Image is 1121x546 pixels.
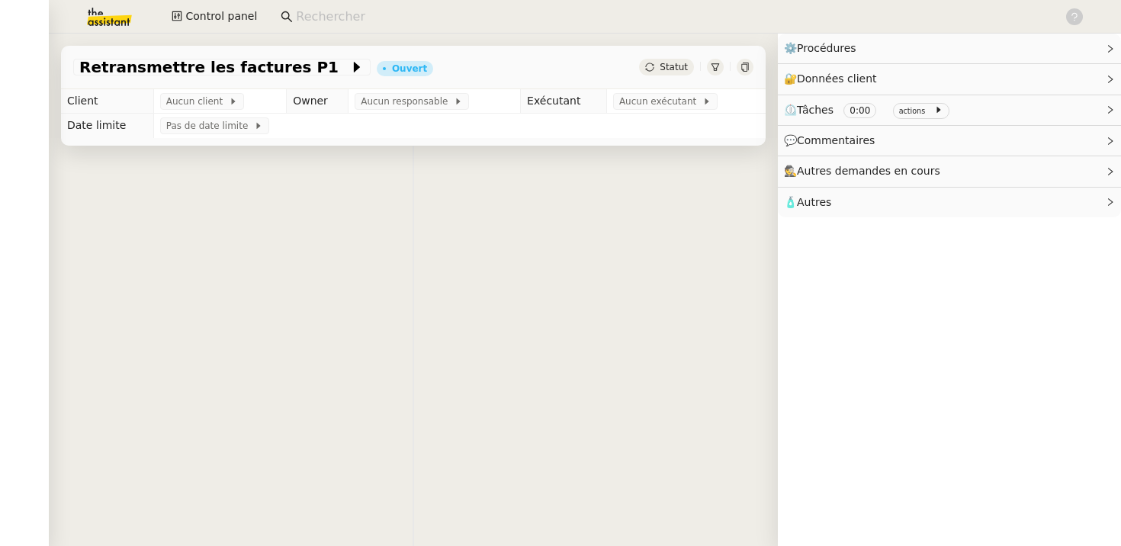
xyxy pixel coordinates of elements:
[619,94,702,109] span: Aucun exécutant
[166,94,229,109] span: Aucun client
[185,8,257,25] span: Control panel
[660,62,688,72] span: Statut
[166,118,254,133] span: Pas de date limite
[843,103,876,118] nz-tag: 0:00
[784,134,882,146] span: 💬
[784,165,947,177] span: 🕵️
[899,107,926,115] small: actions
[778,95,1121,125] div: ⏲️Tâches 0:00 actions
[287,89,349,114] td: Owner
[778,156,1121,186] div: 🕵️Autres demandes en cours
[778,126,1121,156] div: 💬Commentaires
[521,89,607,114] td: Exécutant
[61,114,153,138] td: Date limite
[784,104,956,116] span: ⏲️
[797,104,834,116] span: Tâches
[296,7,1049,27] input: Rechercher
[778,34,1121,63] div: ⚙️Procédures
[778,64,1121,94] div: 🔐Données client
[797,134,875,146] span: Commentaires
[784,70,883,88] span: 🔐
[79,59,349,75] span: Retransmettre les factures P1
[784,40,863,57] span: ⚙️
[392,64,427,73] div: Ouvert
[797,42,856,54] span: Procédures
[797,165,940,177] span: Autres demandes en cours
[61,89,153,114] td: Client
[784,196,831,208] span: 🧴
[797,196,831,208] span: Autres
[778,188,1121,217] div: 🧴Autres
[361,94,454,109] span: Aucun responsable
[797,72,877,85] span: Données client
[162,6,266,27] button: Control panel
